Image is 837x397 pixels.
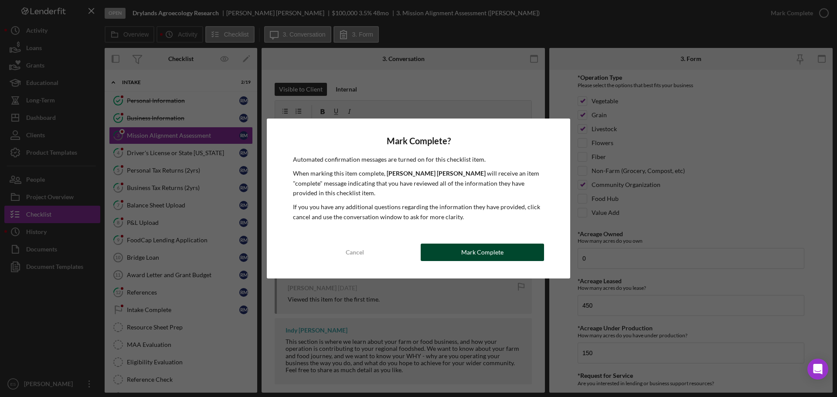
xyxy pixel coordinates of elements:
[807,359,828,380] div: Open Intercom Messenger
[293,155,544,164] p: Automated confirmation messages are turned on for this checklist item.
[421,244,544,261] button: Mark Complete
[346,244,364,261] div: Cancel
[293,169,544,198] p: When marking this item complete, will receive an item "complete" message indicating that you have...
[461,244,504,261] div: Mark Complete
[293,202,544,222] p: If you you have any additional questions regarding the information they have provided, click canc...
[293,136,544,146] h4: Mark Complete?
[387,170,486,177] b: [PERSON_NAME] [PERSON_NAME]
[293,244,416,261] button: Cancel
